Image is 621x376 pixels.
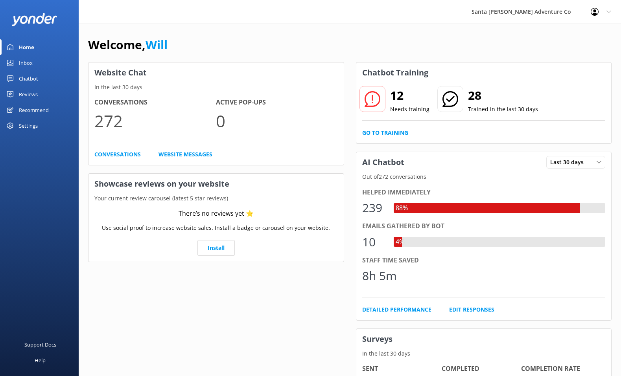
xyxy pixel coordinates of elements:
[394,237,406,247] div: 4%
[362,187,606,198] div: Helped immediately
[356,152,410,172] h3: AI Chatbot
[356,349,612,358] p: In the last 30 days
[356,62,434,83] h3: Chatbot Training
[390,86,429,105] h2: 12
[94,97,216,108] h4: Conversations
[362,221,606,231] div: Emails gathered by bot
[19,71,38,86] div: Chatbot
[362,266,397,285] div: 8h 5m
[390,105,429,114] p: Needs training
[216,97,337,108] h4: Active Pop-ups
[197,240,235,256] a: Install
[158,150,212,159] a: Website Messages
[362,128,408,137] a: Go to Training
[449,305,494,314] a: Edit Responses
[216,108,337,134] p: 0
[88,35,168,54] h1: Welcome,
[94,150,141,159] a: Conversations
[362,305,431,314] a: Detailed Performance
[362,364,442,374] h4: Sent
[19,102,49,118] div: Recommend
[19,55,33,71] div: Inbox
[19,86,38,102] div: Reviews
[356,329,612,349] h3: Surveys
[88,62,344,83] h3: Website Chat
[179,209,254,219] div: There’s no reviews yet ⭐
[88,194,344,203] p: Your current review carousel (latest 5 star reviews)
[468,86,538,105] h2: 28
[362,198,386,217] div: 239
[442,364,521,374] h4: Completed
[356,172,612,181] p: Out of 272 conversations
[362,255,606,266] div: Staff time saved
[102,224,330,232] p: Use social proof to increase website sales. Install a badge or carousel on your website.
[19,118,38,134] div: Settings
[146,37,168,53] a: Will
[35,352,46,368] div: Help
[394,203,410,213] div: 88%
[550,158,588,167] span: Last 30 days
[468,105,538,114] p: Trained in the last 30 days
[19,39,34,55] div: Home
[24,337,56,352] div: Support Docs
[12,13,57,26] img: yonder-white-logo.png
[362,233,386,251] div: 10
[88,83,344,92] p: In the last 30 days
[521,364,601,374] h4: Completion Rate
[94,108,216,134] p: 272
[88,174,344,194] h3: Showcase reviews on your website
